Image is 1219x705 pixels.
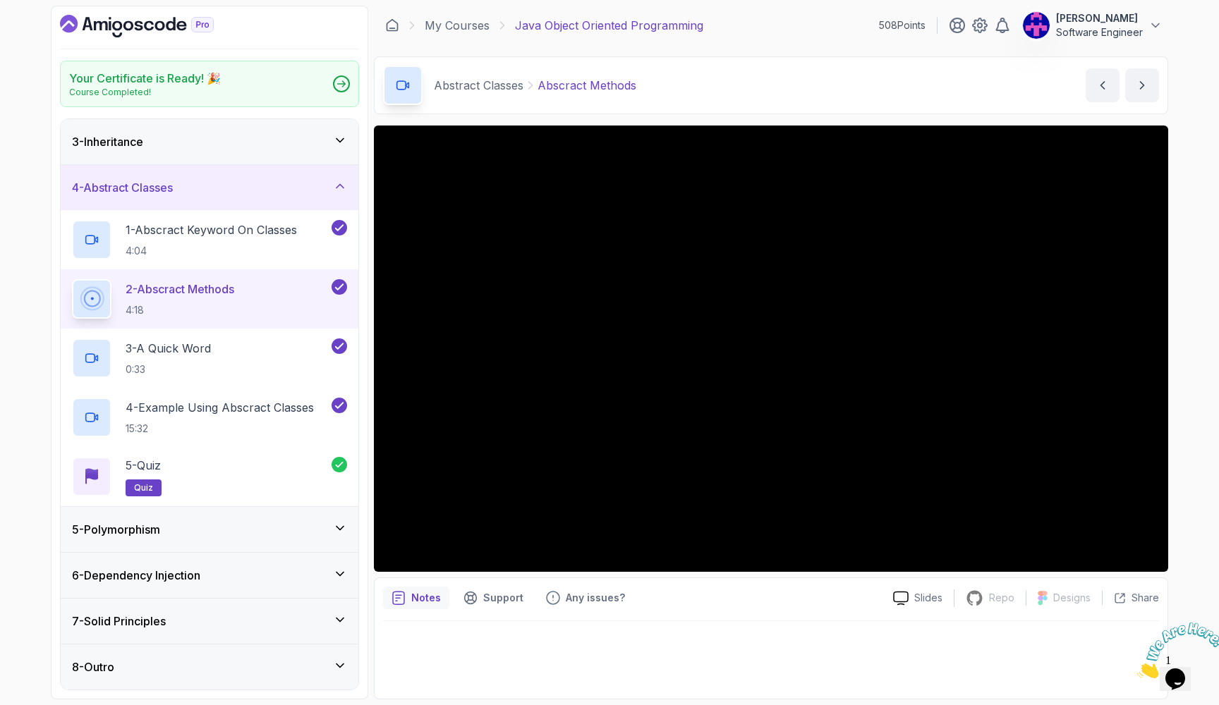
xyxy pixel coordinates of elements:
[72,457,347,496] button: 5-Quizquiz
[126,244,297,258] p: 4:04
[126,399,314,416] p: 4 - Example Using Abscract Classes
[1023,12,1050,39] img: user profile image
[72,133,143,150] h3: 3 - Inheritance
[126,457,161,474] p: 5 - Quiz
[538,587,633,609] button: Feedback button
[411,591,441,605] p: Notes
[6,6,11,18] span: 1
[72,658,114,675] h3: 8 - Outro
[1132,591,1159,605] p: Share
[69,87,221,98] p: Course Completed!
[126,303,234,317] p: 4:18
[374,125,1168,572] iframe: 2 - Abscract Methods
[879,18,926,32] p: 508 Points
[72,567,200,584] h3: 6 - Dependency Injection
[1132,617,1219,684] iframe: chat widget
[434,77,523,94] p: Abstract Classes
[882,591,954,606] a: Slides
[989,591,1014,605] p: Repo
[538,77,636,94] p: Abscract Methods
[383,587,449,609] button: notes button
[61,553,358,598] button: 6-Dependency Injection
[914,591,942,605] p: Slides
[515,17,703,34] p: Java Object Oriented Programming
[1056,11,1143,25] p: [PERSON_NAME]
[6,6,93,61] img: Chat attention grabber
[1086,68,1120,102] button: previous content
[126,281,234,298] p: 2 - Abscract Methods
[69,70,221,87] h2: Your Certificate is Ready! 🎉
[72,613,166,630] h3: 7 - Solid Principles
[126,362,211,376] p: 0:33
[72,220,347,259] button: 1-Abscract Keyword On Classes4:04
[61,507,358,552] button: 5-Polymorphism
[72,398,347,437] button: 4-Example Using Abscract Classes15:32
[134,482,153,493] span: quiz
[126,422,314,436] p: 15:32
[455,587,532,609] button: Support button
[60,61,359,107] a: Your Certificate is Ready! 🎉Course Completed!
[61,165,358,210] button: 4-Abstract Classes
[126,340,211,357] p: 3 - A Quick Word
[1102,591,1159,605] button: Share
[72,521,160,538] h3: 5 - Polymorphism
[61,644,358,689] button: 8-Outro
[1053,591,1091,605] p: Designs
[566,591,625,605] p: Any issues?
[72,338,347,378] button: 3-A Quick Word0:33
[60,15,246,37] a: Dashboard
[1022,11,1163,39] button: user profile image[PERSON_NAME]Software Engineer
[72,179,173,196] h3: 4 - Abstract Classes
[483,591,523,605] p: Support
[72,279,347,319] button: 2-Abscract Methods4:18
[126,221,297,238] p: 1 - Abscract Keyword On Classes
[61,599,358,644] button: 7-Solid Principles
[425,17,490,34] a: My Courses
[61,119,358,164] button: 3-Inheritance
[1125,68,1159,102] button: next content
[385,18,399,32] a: Dashboard
[1056,25,1143,39] p: Software Engineer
